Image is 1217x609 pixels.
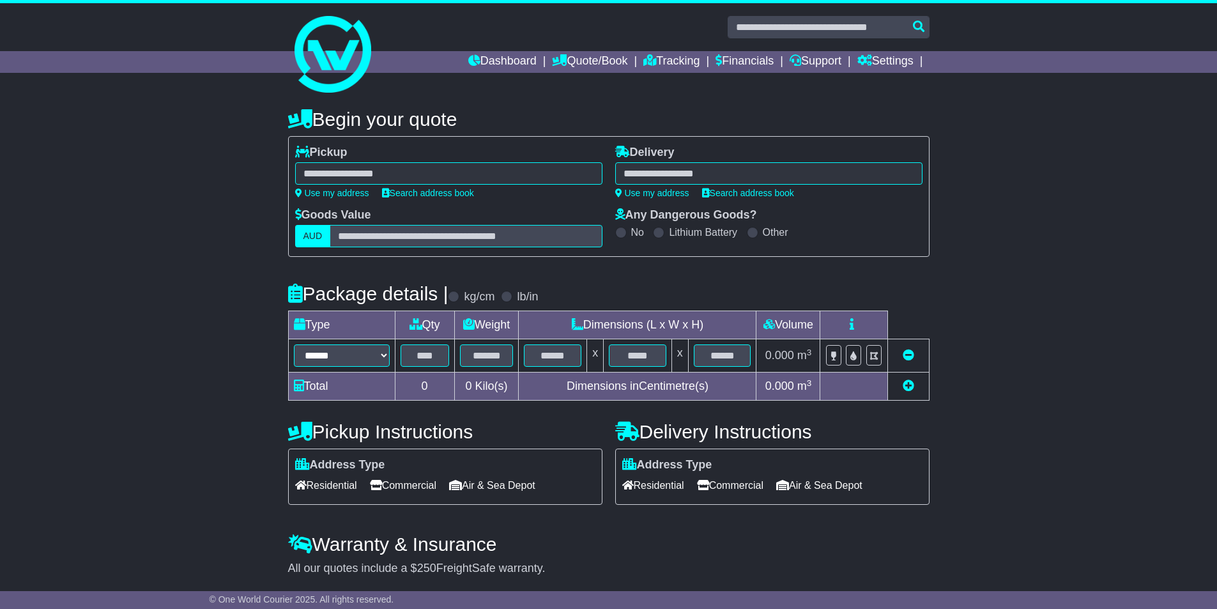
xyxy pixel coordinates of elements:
span: Commercial [697,475,763,495]
td: Total [288,373,395,401]
a: Add new item [903,380,914,392]
a: Quote/Book [552,51,627,73]
h4: Pickup Instructions [288,421,602,442]
label: Pickup [295,146,348,160]
a: Search address book [382,188,474,198]
label: No [631,226,644,238]
a: Support [790,51,841,73]
a: Search address book [702,188,794,198]
label: Other [763,226,788,238]
h4: Delivery Instructions [615,421,930,442]
span: 0.000 [765,349,794,362]
span: Air & Sea Depot [449,475,535,495]
label: AUD [295,225,331,247]
span: Air & Sea Depot [776,475,862,495]
span: Commercial [370,475,436,495]
td: Type [288,311,395,339]
a: Dashboard [468,51,537,73]
h4: Begin your quote [288,109,930,130]
td: 0 [395,373,454,401]
label: Goods Value [295,208,371,222]
td: x [587,339,604,373]
span: 0.000 [765,380,794,392]
td: Qty [395,311,454,339]
label: Address Type [295,458,385,472]
a: Tracking [643,51,700,73]
span: m [797,349,812,362]
a: Use my address [615,188,689,198]
a: Use my address [295,188,369,198]
span: © One World Courier 2025. All rights reserved. [210,594,394,605]
sup: 3 [807,348,812,357]
a: Remove this item [903,349,914,362]
label: Lithium Battery [669,226,737,238]
label: Any Dangerous Goods? [615,208,757,222]
h4: Warranty & Insurance [288,534,930,555]
td: Kilo(s) [454,373,519,401]
label: lb/in [517,290,538,304]
h4: Package details | [288,283,448,304]
td: Weight [454,311,519,339]
span: Residential [622,475,684,495]
label: Delivery [615,146,675,160]
span: m [797,380,812,392]
label: Address Type [622,458,712,472]
span: Residential [295,475,357,495]
span: 250 [417,562,436,574]
span: 0 [465,380,471,392]
label: kg/cm [464,290,494,304]
td: Dimensions in Centimetre(s) [519,373,756,401]
div: All our quotes include a $ FreightSafe warranty. [288,562,930,576]
sup: 3 [807,378,812,388]
td: Dimensions (L x W x H) [519,311,756,339]
a: Financials [716,51,774,73]
a: Settings [857,51,914,73]
td: x [671,339,688,373]
td: Volume [756,311,820,339]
